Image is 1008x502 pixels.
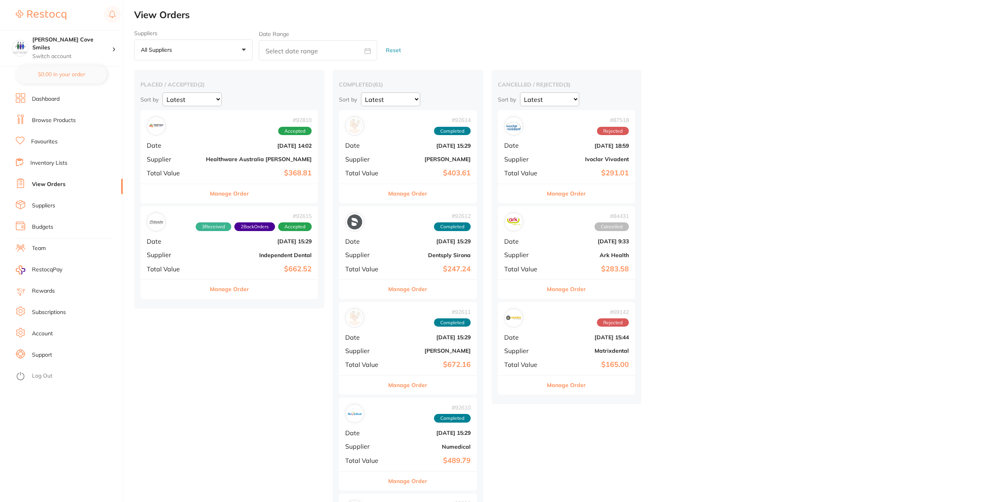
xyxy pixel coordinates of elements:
span: Total Value [504,361,544,368]
span: RestocqPay [32,266,62,274]
span: Accepted [278,127,312,135]
h2: View Orders [134,9,1008,21]
span: Supplier [504,156,544,163]
span: Date [504,334,544,341]
b: $403.61 [391,169,471,177]
b: $672.16 [391,361,471,369]
b: $247.24 [391,265,471,273]
b: [DATE] 9:33 [550,238,629,244]
span: Completed [434,127,471,135]
span: Accepted [278,222,312,231]
span: # 87518 [597,117,629,123]
img: Adam Dental [347,118,362,133]
b: [DATE] 15:29 [391,430,471,436]
input: Select date range [259,40,377,60]
a: Favourites [31,138,58,146]
button: Manage Order [388,280,427,299]
img: Independent Dental [149,214,164,229]
b: $662.52 [206,265,312,273]
a: Suppliers [32,202,55,210]
span: Rejected [597,318,629,327]
button: Manage Order [547,376,586,395]
img: Ark Health [506,214,521,229]
span: Total Value [345,169,385,177]
span: Date [504,238,544,245]
b: Ivoclar Vivadent [550,156,629,162]
b: $291.01 [550,169,629,177]
span: Total Value [345,265,385,273]
span: # 92615 [196,213,312,219]
b: $165.00 [550,361,629,369]
a: Budgets [32,223,53,231]
span: Total Value [345,457,385,464]
span: # 92614 [434,117,471,123]
a: Browse Products [32,117,76,124]
span: Supplier [345,347,385,354]
button: Manage Order [547,280,586,299]
img: Healthware Australia Ridley [149,118,164,133]
b: [DATE] 15:29 [391,238,471,244]
span: Date [147,142,200,149]
b: [DATE] 15:44 [550,334,629,340]
h4: Hallett Cove Smiles [32,36,112,51]
span: Date [504,142,544,149]
a: RestocqPay [16,265,62,275]
p: All suppliers [141,46,175,53]
img: Matrixdental [506,310,521,325]
div: Healthware Australia Ridley#92810AcceptedDate[DATE] 14:02SupplierHealthware Australia [PERSON_NAM... [140,110,318,203]
label: Suppliers [134,30,252,36]
img: RestocqPay [16,265,25,275]
span: Supplier [345,251,385,258]
span: Date [345,334,385,341]
button: Manage Order [547,184,586,203]
button: Manage Order [388,376,427,395]
p: Sort by [339,96,357,103]
a: Inventory Lists [30,159,67,167]
span: # 84431 [595,213,629,219]
p: Sort by [498,96,516,103]
span: Total Value [504,169,544,177]
button: $0.00 in your order [16,65,107,84]
img: Numedical [347,406,362,421]
span: Supplier [147,251,200,258]
a: Log Out [32,372,52,380]
p: Sort by [140,96,159,103]
span: Date [345,429,385,436]
a: Account [32,330,53,338]
span: Completed [434,222,471,231]
button: Log Out [16,370,120,383]
b: Dentsply Sirona [391,252,471,258]
span: Total Value [147,265,200,273]
img: Henry Schein Halas [347,310,362,325]
b: [PERSON_NAME] [391,348,471,354]
h2: cancelled / rejected ( 3 ) [498,81,635,88]
a: Restocq Logo [16,6,66,24]
span: Supplier [504,251,544,258]
span: # 92810 [278,117,312,123]
a: Subscriptions [32,308,66,316]
b: [DATE] 18:59 [550,143,629,149]
a: View Orders [32,180,65,188]
b: $489.79 [391,457,471,465]
button: Manage Order [210,184,249,203]
span: Supplier [147,156,200,163]
h2: completed ( 61 ) [339,81,477,88]
span: Back orders [234,222,275,231]
b: [PERSON_NAME] [391,156,471,162]
b: [DATE] 14:02 [206,143,312,149]
b: $368.81 [206,169,312,177]
div: Independent Dental#926153Received2BackOrdersAcceptedDate[DATE] 15:29SupplierIndependent DentalTot... [140,206,318,299]
span: Received [196,222,231,231]
button: Manage Order [388,184,427,203]
button: Manage Order [388,472,427,491]
img: Restocq Logo [16,10,66,20]
span: Completed [434,318,471,327]
b: Numedical [391,444,471,450]
span: Date [345,238,385,245]
span: # 92612 [434,213,471,219]
span: # 69142 [597,309,629,315]
span: Supplier [345,443,385,450]
a: Dashboard [32,95,60,103]
button: Reset [383,40,403,61]
span: Completed [434,414,471,423]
